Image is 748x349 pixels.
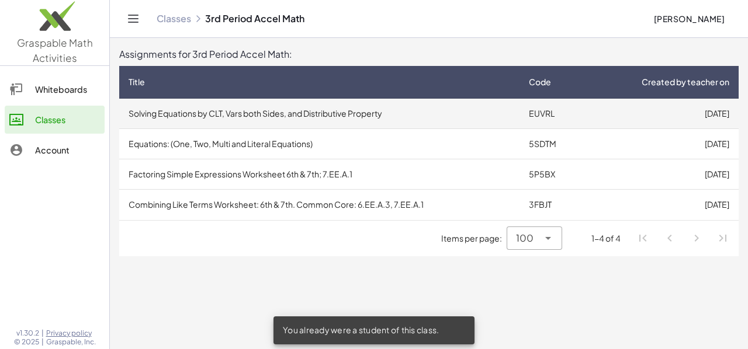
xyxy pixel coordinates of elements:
[35,143,100,157] div: Account
[273,316,475,344] div: You already were a student of this class.
[587,129,739,159] td: [DATE]
[520,159,587,190] td: 5P5BX
[5,136,105,164] a: Account
[587,99,739,129] td: [DATE]
[119,159,520,190] td: Factoring Simple Expressions Worksheet 6th & 7th; 7.EE.A.1
[17,36,93,64] span: Graspable Math Activities
[35,113,100,127] div: Classes
[41,329,44,338] span: |
[119,47,739,61] div: Assignments for 3rd Period Accel Math:
[630,225,736,252] nav: Pagination Navigation
[529,76,551,88] span: Code
[46,337,96,347] span: Graspable, Inc.
[129,76,145,88] span: Title
[16,329,39,338] span: v1.30.2
[35,82,100,96] div: Whiteboards
[587,190,739,220] td: [DATE]
[591,232,621,245] div: 1-4 of 4
[5,75,105,103] a: Whiteboards
[520,190,587,220] td: 3FBJT
[644,8,734,29] button: [PERSON_NAME]
[157,13,191,25] a: Classes
[587,159,739,190] td: [DATE]
[14,337,39,347] span: © 2025
[119,99,520,129] td: Solving Equations by CLT, Vars both Sides, and Distributive Property
[5,106,105,134] a: Classes
[41,337,44,347] span: |
[642,76,729,88] span: Created by teacher on
[520,129,587,159] td: 5SDTM
[516,231,534,245] span: 100
[119,129,520,159] td: Equations: (One, Two, Multi and Literal Equations)
[46,329,96,338] a: Privacy policy
[520,99,587,129] td: EUVRL
[653,13,725,24] span: [PERSON_NAME]
[124,9,143,28] button: Toggle navigation
[441,232,507,245] span: Items per page:
[119,190,520,220] td: Combining Like Terms Worksheet: 6th & 7th. Common Core: 6.EE.A.3, 7.EE.A.1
